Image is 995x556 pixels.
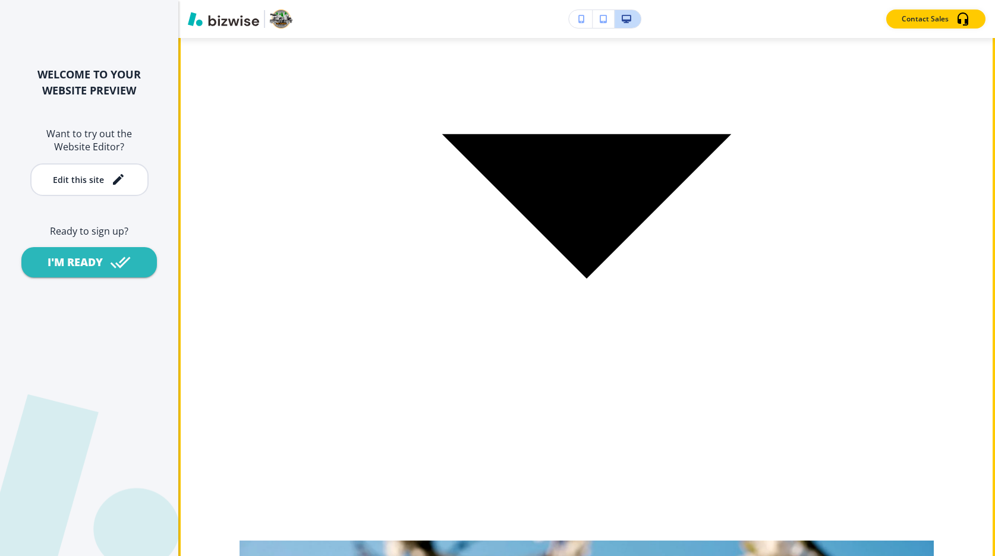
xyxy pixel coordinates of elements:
[53,175,104,184] div: Edit this site
[188,12,259,26] img: Bizwise Logo
[902,14,949,24] p: Contact Sales
[19,127,159,154] h6: Want to try out the Website Editor?
[886,10,985,29] button: Contact Sales
[30,163,149,196] button: Edit this site
[48,255,103,270] div: I'M READY
[19,67,159,99] h2: WELCOME TO YOUR WEBSITE PREVIEW
[21,247,157,277] button: I'M READY
[19,225,159,238] h6: Ready to sign up?
[270,10,292,29] img: Your Logo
